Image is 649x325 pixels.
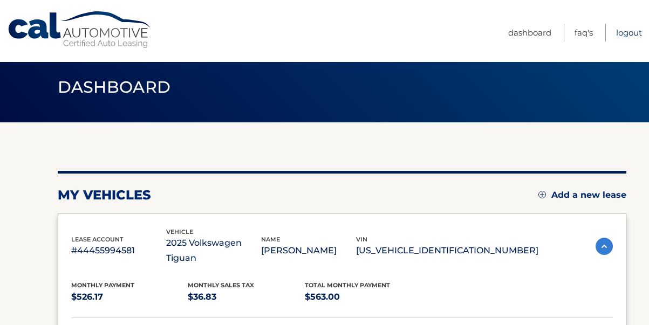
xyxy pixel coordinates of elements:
h2: my vehicles [58,187,151,203]
p: $563.00 [305,289,422,305]
span: vin [356,236,367,243]
a: Add a new lease [538,190,626,200]
span: Monthly Payment [71,281,134,289]
a: Cal Automotive [7,11,153,49]
span: Dashboard [58,77,171,97]
p: $526.17 [71,289,188,305]
p: $36.83 [188,289,305,305]
p: 2025 Volkswagen Tiguan [166,236,261,266]
span: Monthly sales Tax [188,281,254,289]
a: Logout [616,24,642,42]
p: [US_VEHICLE_IDENTIFICATION_NUMBER] [356,243,538,258]
p: [PERSON_NAME] [261,243,356,258]
p: #44455994581 [71,243,166,258]
img: accordion-active.svg [596,238,613,255]
span: name [261,236,280,243]
span: Total Monthly Payment [305,281,390,289]
span: lease account [71,236,124,243]
img: add.svg [538,191,546,198]
a: FAQ's [575,24,593,42]
span: vehicle [166,228,193,236]
a: Dashboard [508,24,551,42]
